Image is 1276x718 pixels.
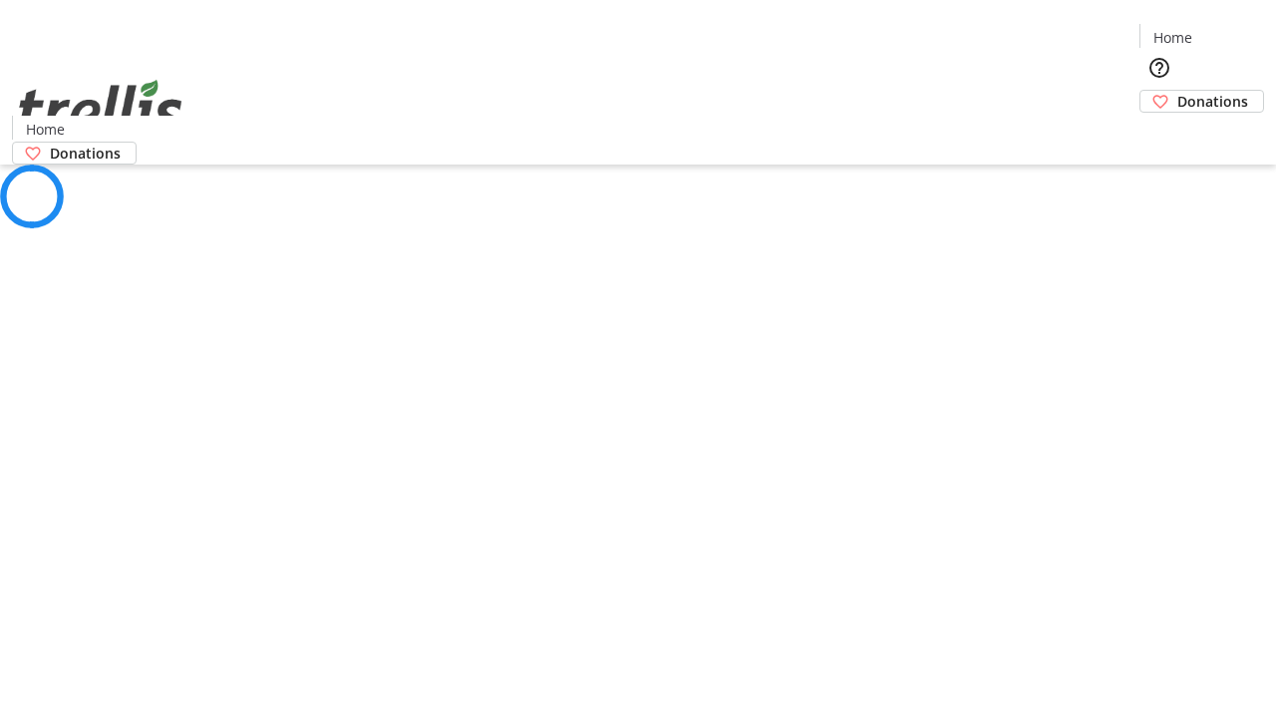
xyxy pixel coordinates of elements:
button: Help [1139,48,1179,88]
img: Orient E2E Organization FF5IkU6PR7's Logo [12,58,189,158]
a: Home [1140,27,1204,48]
a: Donations [1139,90,1264,113]
span: Home [26,119,65,140]
span: Home [1153,27,1192,48]
a: Donations [12,142,137,165]
a: Home [13,119,77,140]
span: Donations [50,143,121,164]
span: Donations [1177,91,1248,112]
button: Cart [1139,113,1179,153]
